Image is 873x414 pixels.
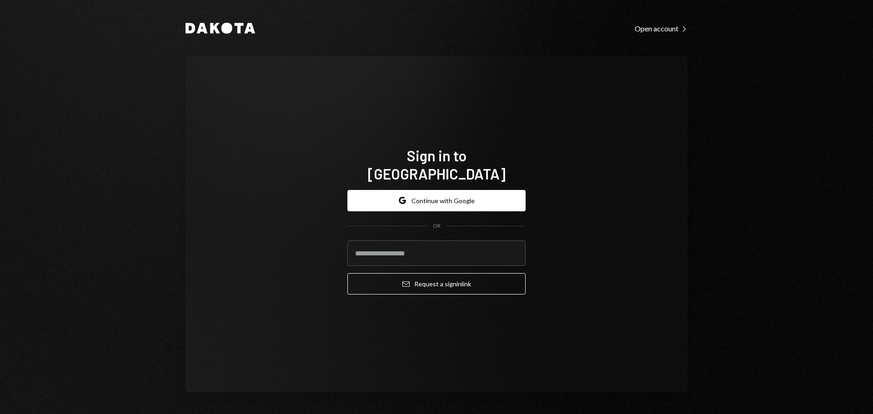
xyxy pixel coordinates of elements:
h1: Sign in to [GEOGRAPHIC_DATA] [347,146,526,183]
div: Open account [635,24,687,33]
div: OR [433,222,441,230]
button: Continue with Google [347,190,526,211]
button: Request a signinlink [347,273,526,294]
a: Open account [635,23,687,33]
